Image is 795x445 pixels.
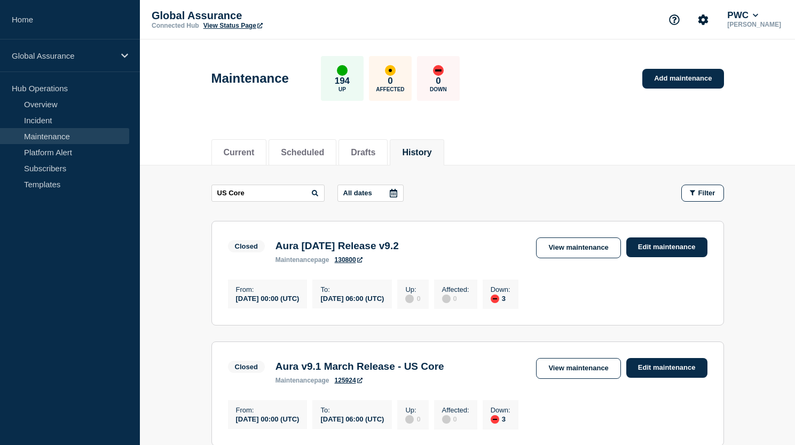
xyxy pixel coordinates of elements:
p: page [276,256,329,264]
a: Add maintenance [642,69,723,89]
button: Drafts [351,148,375,157]
button: All dates [337,185,404,202]
div: disabled [442,415,451,424]
div: Closed [235,242,258,250]
a: View maintenance [536,237,620,258]
input: Search maintenances [211,185,325,202]
p: Global Assurance [12,51,114,60]
div: [DATE] 00:00 (UTC) [236,293,300,303]
div: 3 [491,293,510,303]
p: 0 [388,76,392,86]
p: Affected : [442,285,469,293]
p: [PERSON_NAME] [725,21,783,28]
div: [DATE] 00:00 (UTC) [236,414,300,423]
button: PWC [725,10,760,21]
div: 0 [442,293,469,303]
p: Down : [491,285,510,293]
p: To : [320,406,384,414]
p: To : [320,285,384,293]
p: From : [236,285,300,293]
button: Scheduled [281,148,324,157]
p: Down [430,86,447,92]
h3: Aura [DATE] Release v9.2 [276,240,399,252]
button: History [402,148,431,157]
a: View Status Page [203,22,263,29]
div: Closed [235,363,258,371]
p: Up [339,86,346,92]
a: 130800 [335,256,363,264]
div: up [337,65,348,76]
p: 0 [436,76,440,86]
p: 194 [335,76,350,86]
div: 0 [442,414,469,424]
button: Current [224,148,255,157]
span: maintenance [276,256,314,264]
button: Support [663,9,686,31]
div: disabled [442,295,451,303]
p: Connected Hub [152,22,199,29]
div: 0 [405,293,420,303]
p: Up : [405,285,420,293]
p: Affected [376,86,404,92]
p: All dates [343,189,372,197]
p: Global Assurance [152,10,365,22]
a: View maintenance [536,358,620,379]
div: 3 [491,414,510,424]
div: [DATE] 06:00 (UTC) [320,414,384,423]
p: From : [236,406,300,414]
div: disabled [405,415,414,424]
div: [DATE] 06:00 (UTC) [320,293,384,303]
div: 0 [405,414,420,424]
button: Account settings [692,9,714,31]
div: disabled [405,295,414,303]
div: affected [385,65,396,76]
p: page [276,377,329,384]
a: Edit maintenance [626,237,707,257]
h1: Maintenance [211,71,289,86]
span: maintenance [276,377,314,384]
a: Edit maintenance [626,358,707,378]
p: Up : [405,406,420,414]
button: Filter [681,185,724,202]
a: 125924 [335,377,363,384]
p: Down : [491,406,510,414]
div: down [433,65,444,76]
div: down [491,295,499,303]
p: Affected : [442,406,469,414]
h3: Aura v9.1 March Release - US Core [276,361,444,372]
div: down [491,415,499,424]
span: Filter [698,189,715,197]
